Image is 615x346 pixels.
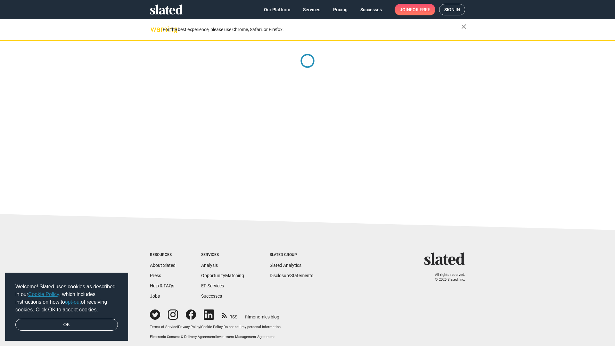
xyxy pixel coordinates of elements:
[178,325,200,329] a: Privacy Policy
[223,325,224,329] span: |
[150,263,176,268] a: About Slated
[410,4,430,15] span: for free
[201,273,244,278] a: OpportunityMatching
[151,25,158,33] mat-icon: warning
[328,4,353,15] a: Pricing
[270,273,313,278] a: DisclosureStatements
[150,325,177,329] a: Terms of Service
[150,283,174,288] a: Help & FAQs
[222,310,237,320] a: RSS
[201,252,244,258] div: Services
[333,4,348,15] span: Pricing
[5,273,128,341] div: cookieconsent
[150,252,176,258] div: Resources
[259,4,295,15] a: Our Platform
[439,4,465,15] a: Sign in
[150,293,160,299] a: Jobs
[201,283,224,288] a: EP Services
[201,263,218,268] a: Analysis
[270,263,301,268] a: Slated Analytics
[460,23,468,30] mat-icon: close
[28,292,59,297] a: Cookie Policy
[163,25,461,34] div: For the best experience, please use Chrome, Safari, or Firefox.
[150,335,215,339] a: Electronic Consent & Delivery Agreement
[298,4,325,15] a: Services
[215,335,216,339] span: |
[201,293,222,299] a: Successes
[65,299,81,305] a: opt-out
[216,335,275,339] a: Investment Management Agreement
[355,4,387,15] a: Successes
[270,252,313,258] div: Slated Group
[15,319,118,331] a: dismiss cookie message
[245,314,253,319] span: film
[303,4,320,15] span: Services
[150,273,161,278] a: Press
[245,309,279,320] a: filmonomics blog
[264,4,290,15] span: Our Platform
[400,4,430,15] span: Join
[428,273,465,282] p: All rights reserved. © 2025 Slated, Inc.
[224,325,281,330] button: Do not sell my personal information
[200,325,201,329] span: |
[201,325,223,329] a: Cookie Policy
[444,4,460,15] span: Sign in
[15,283,118,314] span: Welcome! Slated uses cookies as described in our , which includes instructions on how to of recei...
[395,4,435,15] a: Joinfor free
[360,4,382,15] span: Successes
[177,325,178,329] span: |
